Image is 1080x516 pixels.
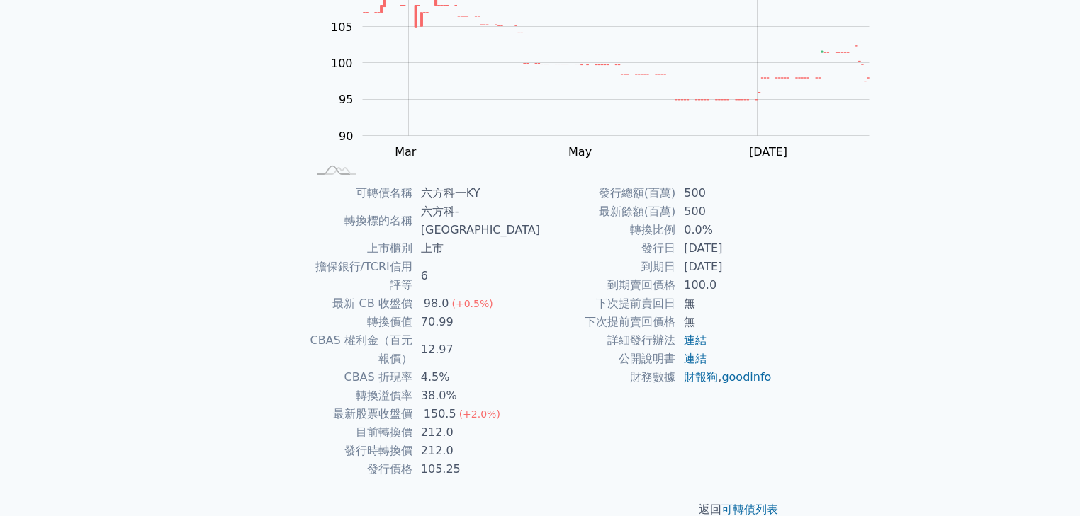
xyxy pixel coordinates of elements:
td: 最新 CB 收盤價 [308,294,412,313]
td: 發行日 [540,239,675,258]
td: 上市櫃別 [308,239,412,258]
tspan: 90 [339,130,353,143]
td: 詳細發行辦法 [540,331,675,350]
td: 100.0 [675,276,772,294]
td: 500 [675,184,772,202]
div: 98.0 [421,294,452,313]
td: [DATE] [675,239,772,258]
tspan: 105 [331,21,353,34]
tspan: 95 [339,93,353,106]
td: 發行價格 [308,460,412,478]
td: 擔保銀行/TCRI信用評等 [308,258,412,294]
td: 4.5% [412,368,540,386]
tspan: May [568,145,592,159]
td: 發行總額(百萬) [540,184,675,202]
td: [DATE] [675,258,772,276]
a: 連結 [684,333,707,347]
td: 轉換標的名稱 [308,202,412,239]
td: 500 [675,202,772,221]
td: 六方科-[GEOGRAPHIC_DATA] [412,202,540,239]
td: 無 [675,294,772,313]
td: CBAS 權利金（百元報價） [308,331,412,368]
td: 12.97 [412,331,540,368]
td: 目前轉換價 [308,423,412,442]
td: , [675,368,772,386]
td: 70.99 [412,313,540,331]
td: 最新餘額(百萬) [540,202,675,221]
a: 連結 [684,352,707,365]
a: 可轉債列表 [721,503,778,516]
td: 無 [675,313,772,331]
div: 150.5 [421,405,459,423]
span: (+0.5%) [451,298,493,309]
td: 212.0 [412,423,540,442]
td: 公開說明書 [540,350,675,368]
td: 到期賣回價格 [540,276,675,294]
td: 轉換比例 [540,221,675,239]
td: 發行時轉換價 [308,442,412,460]
td: 最新股票收盤價 [308,405,412,423]
td: 下次提前賣回日 [540,294,675,313]
td: 可轉債名稱 [308,184,412,202]
td: CBAS 折現率 [308,368,412,386]
tspan: 100 [331,57,353,70]
td: 財務數據 [540,368,675,386]
a: goodinfo [721,370,771,384]
td: 六方科一KY [412,184,540,202]
td: 轉換價值 [308,313,412,331]
td: 0.0% [675,221,772,239]
span: (+2.0%) [459,408,500,420]
tspan: [DATE] [749,145,787,159]
td: 38.0% [412,386,540,405]
a: 財報狗 [684,370,718,384]
td: 上市 [412,239,540,258]
td: 下次提前賣回價格 [540,313,675,331]
td: 轉換溢價率 [308,386,412,405]
td: 105.25 [412,460,540,478]
td: 212.0 [412,442,540,460]
td: 6 [412,258,540,294]
td: 到期日 [540,258,675,276]
tspan: Mar [395,145,417,159]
